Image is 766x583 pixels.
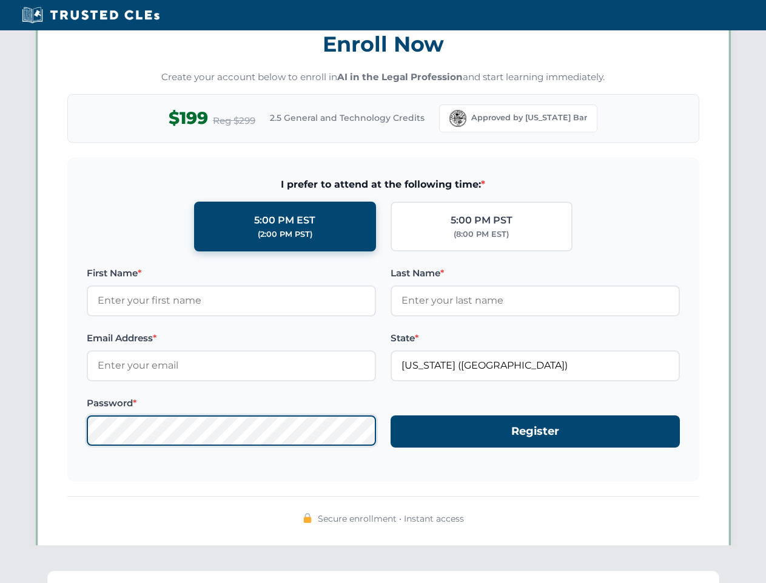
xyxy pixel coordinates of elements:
[254,213,315,228] div: 5:00 PM EST
[87,350,376,381] input: Enter your email
[303,513,312,523] img: 🔒
[87,285,376,316] input: Enter your first name
[67,25,699,63] h3: Enroll Now
[87,331,376,346] label: Email Address
[87,177,680,193] span: I prefer to attend at the following time:
[391,266,680,281] label: Last Name
[451,213,512,228] div: 5:00 PM PST
[258,228,312,240] div: (2:00 PM PST)
[391,415,680,448] button: Register
[169,104,208,132] span: $199
[471,112,587,124] span: Approved by [US_STATE] Bar
[391,350,680,381] input: Florida (FL)
[213,114,255,128] span: Reg $299
[87,266,376,281] label: First Name
[337,71,463,83] strong: AI in the Legal Profession
[270,111,425,124] span: 2.5 General and Technology Credits
[449,110,466,127] img: Florida Bar
[87,396,376,411] label: Password
[454,228,509,240] div: (8:00 PM EST)
[67,70,699,84] p: Create your account below to enroll in and start learning immediately.
[391,285,680,316] input: Enter your last name
[18,6,163,24] img: Trusted CLEs
[391,331,680,346] label: State
[318,512,464,525] span: Secure enrollment • Instant access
